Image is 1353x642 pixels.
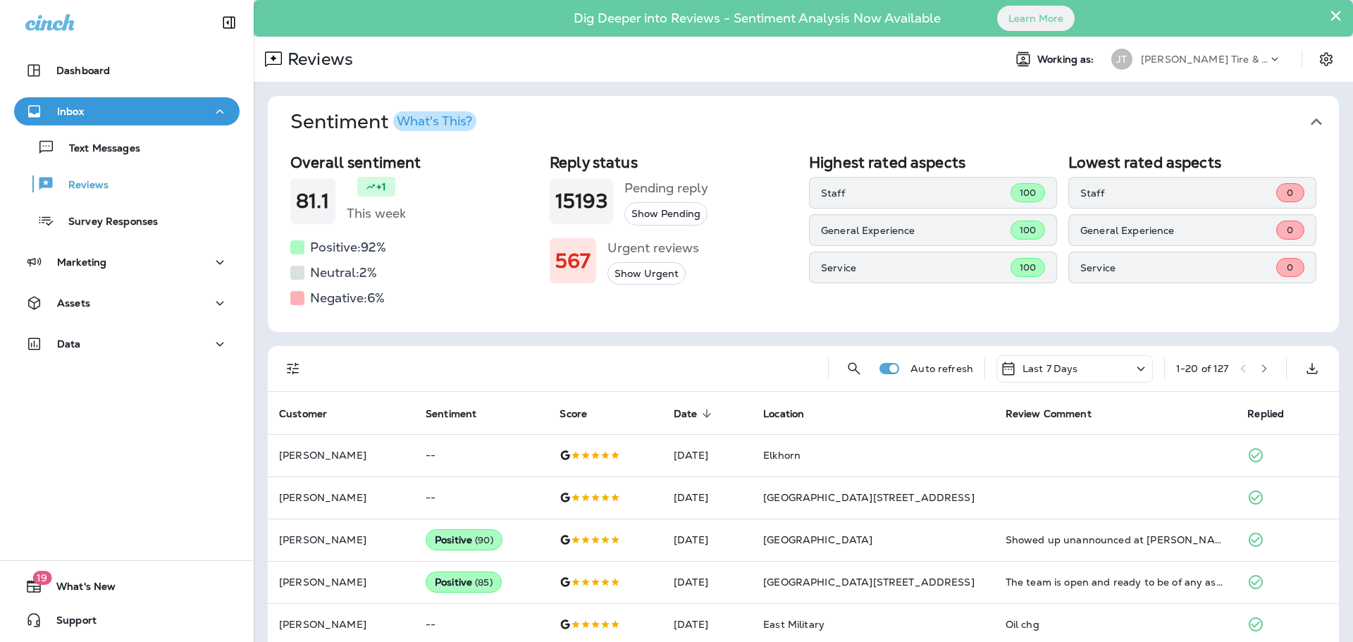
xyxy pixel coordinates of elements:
button: Survey Responses [14,206,240,235]
h1: 81.1 [296,190,330,213]
span: 100 [1020,261,1036,273]
button: Inbox [14,97,240,125]
p: [PERSON_NAME] Tire & Auto [1141,54,1268,65]
span: Elkhorn [763,449,801,462]
p: [PERSON_NAME] [279,576,403,588]
span: [GEOGRAPHIC_DATA] [763,533,872,546]
span: ( 85 ) [475,576,493,588]
span: Location [763,408,804,420]
div: Positive [426,529,502,550]
p: Reviews [282,49,353,70]
p: Dig Deeper into Reviews - Sentiment Analysis Now Available [533,16,982,20]
p: [PERSON_NAME] [279,450,403,461]
span: Customer [279,407,345,420]
td: [DATE] [662,519,752,561]
button: Show Urgent [607,262,686,285]
p: Service [821,262,1011,273]
span: 0 [1287,187,1293,199]
span: Sentiment [426,407,495,420]
p: Reviews [54,179,109,192]
h5: Negative: 6 % [310,287,385,309]
span: Location [763,407,822,420]
button: Marketing [14,248,240,276]
p: Inbox [57,106,84,117]
td: [DATE] [662,434,752,476]
p: Text Messages [55,142,140,156]
h5: Pending reply [624,177,708,199]
div: 1 - 20 of 127 [1176,363,1229,374]
button: Learn More [997,6,1075,31]
div: SentimentWhat's This? [268,148,1339,332]
div: Positive [426,572,502,593]
td: [DATE] [662,561,752,603]
p: General Experience [821,225,1011,236]
p: Marketing [57,257,106,268]
p: +1 [376,180,386,194]
td: -- [414,434,548,476]
button: Support [14,606,240,634]
h2: Overall sentiment [290,154,538,171]
span: ( 90 ) [475,534,493,546]
h5: Urgent reviews [607,237,699,259]
span: Review Comment [1006,407,1110,420]
div: Showed up unannounced at Jensen Tire with a tire going flat. They got me in immediately, fixed th... [1006,533,1225,547]
p: Survey Responses [54,216,158,229]
button: Dashboard [14,56,240,85]
button: Assets [14,289,240,317]
h2: Lowest rated aspects [1068,154,1316,171]
p: Service [1080,262,1276,273]
button: Close [1329,4,1342,27]
p: Dashboard [56,65,110,76]
div: What's This? [397,115,472,128]
button: SentimentWhat's This? [279,96,1350,148]
span: Support [42,615,97,631]
h5: Positive: 92 % [310,236,386,259]
p: Data [57,338,81,350]
button: Data [14,330,240,358]
h1: 15193 [555,190,607,213]
p: Auto refresh [910,363,973,374]
span: Score [560,407,605,420]
span: Replied [1247,407,1302,420]
span: 100 [1020,187,1036,199]
span: 100 [1020,224,1036,236]
span: Customer [279,408,327,420]
h1: Sentiment [290,110,476,134]
span: Date [674,408,698,420]
p: Staff [1080,187,1276,199]
div: The team is open and ready to be of any assistance. They are trustworthy, knowledgeable and will ... [1006,575,1225,589]
div: JT [1111,49,1132,70]
h5: Neutral: 2 % [310,261,377,284]
span: Sentiment [426,408,476,420]
p: Assets [57,297,90,309]
button: Reviews [14,169,240,199]
button: Show Pending [624,202,708,226]
p: [PERSON_NAME] [279,492,403,503]
p: [PERSON_NAME] [279,619,403,630]
button: Export as CSV [1298,354,1326,383]
span: East Military [763,618,824,631]
span: 0 [1287,261,1293,273]
button: Text Messages [14,132,240,162]
span: Working as: [1037,54,1097,66]
span: Review Comment [1006,408,1092,420]
div: Oil chg [1006,617,1225,631]
span: Replied [1247,408,1284,420]
td: -- [414,476,548,519]
h1: 567 [555,249,591,273]
span: [GEOGRAPHIC_DATA][STREET_ADDRESS] [763,576,975,588]
span: 0 [1287,224,1293,236]
p: Last 7 Days [1023,363,1078,374]
td: [DATE] [662,476,752,519]
h2: Reply status [550,154,798,171]
button: Filters [279,354,307,383]
p: General Experience [1080,225,1276,236]
span: 19 [32,571,51,585]
button: Search Reviews [840,354,868,383]
span: [GEOGRAPHIC_DATA][STREET_ADDRESS] [763,491,975,504]
button: Settings [1314,47,1339,72]
p: Staff [821,187,1011,199]
p: [PERSON_NAME] [279,534,403,545]
button: Collapse Sidebar [209,8,249,37]
h2: Highest rated aspects [809,154,1057,171]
